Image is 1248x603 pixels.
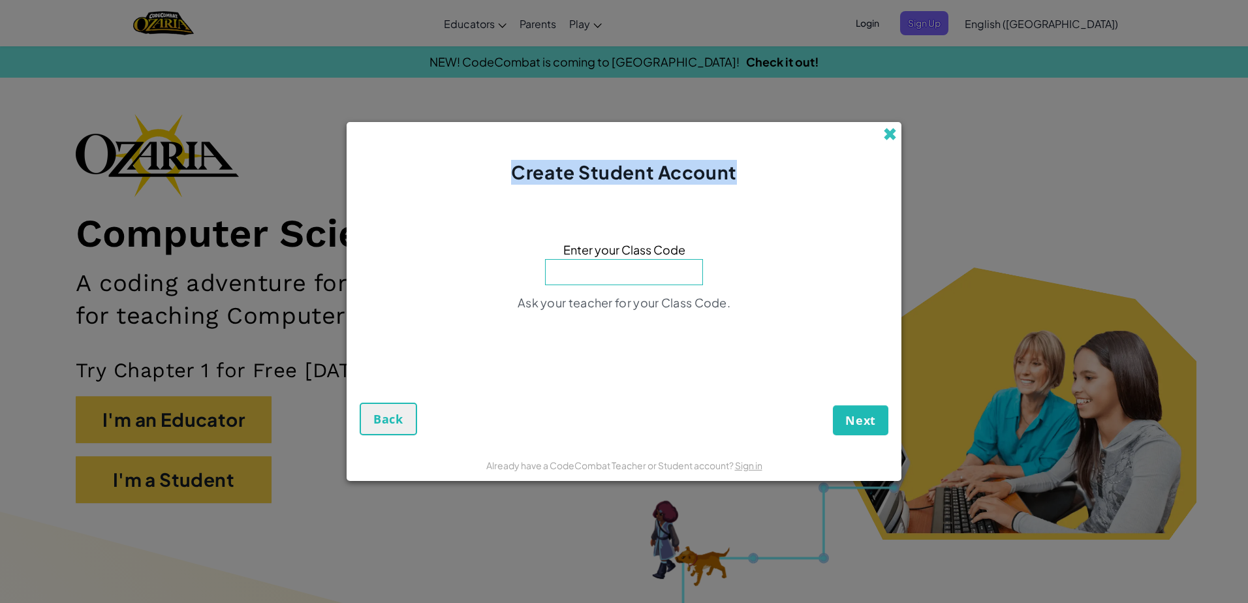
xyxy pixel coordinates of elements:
[511,161,736,183] span: Create Student Account
[735,459,762,471] a: Sign in
[373,411,403,427] span: Back
[833,405,888,435] button: Next
[486,459,735,471] span: Already have a CodeCombat Teacher or Student account?
[360,403,417,435] button: Back
[563,240,685,259] span: Enter your Class Code
[518,295,730,310] span: Ask your teacher for your Class Code.
[845,412,876,428] span: Next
